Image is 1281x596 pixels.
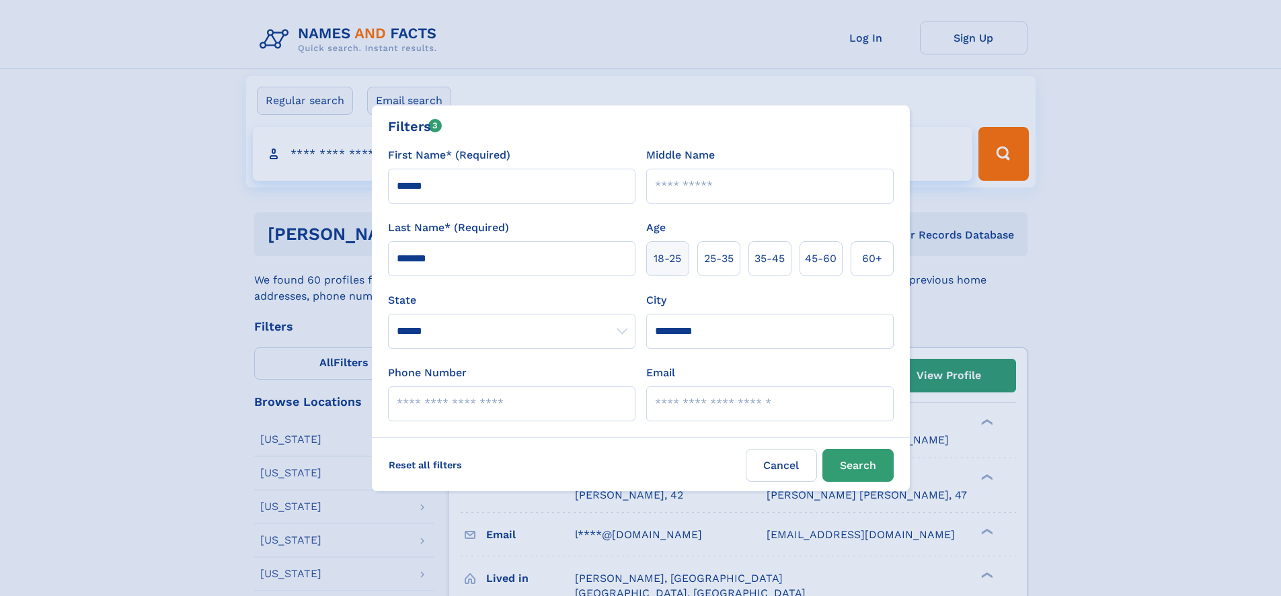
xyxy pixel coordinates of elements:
span: 25‑35 [704,251,734,267]
div: Filters [388,116,442,136]
span: 45‑60 [805,251,837,267]
label: Middle Name [646,147,715,163]
label: Cancel [746,449,817,482]
label: City [646,292,666,308]
span: 35‑45 [754,251,785,267]
span: 60+ [862,251,882,267]
label: Phone Number [388,365,467,381]
label: State [388,292,635,308]
button: Search [822,449,894,482]
label: Reset all filters [380,449,471,481]
label: Email [646,365,675,381]
label: First Name* (Required) [388,147,510,163]
label: Last Name* (Required) [388,220,509,236]
label: Age [646,220,666,236]
span: 18‑25 [654,251,681,267]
